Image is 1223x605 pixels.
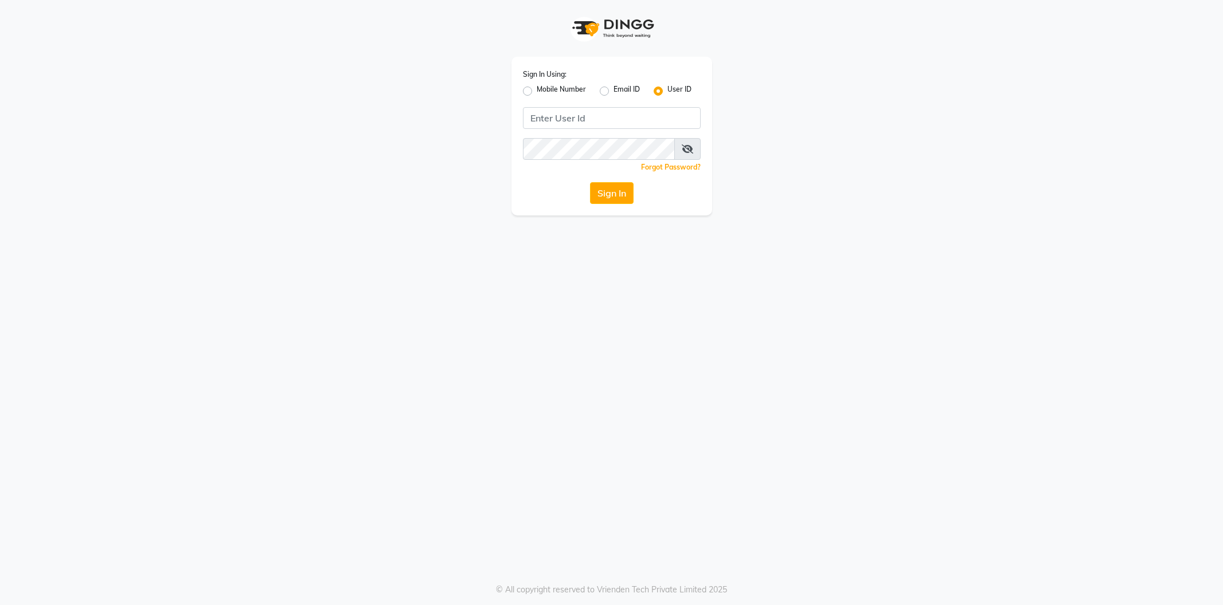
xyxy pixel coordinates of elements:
input: Username [523,138,675,160]
a: Forgot Password? [641,163,701,171]
input: Username [523,107,701,129]
img: logo1.svg [566,11,658,45]
label: Email ID [614,84,640,98]
label: Sign In Using: [523,69,566,80]
label: Mobile Number [537,84,586,98]
label: User ID [667,84,691,98]
button: Sign In [590,182,634,204]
